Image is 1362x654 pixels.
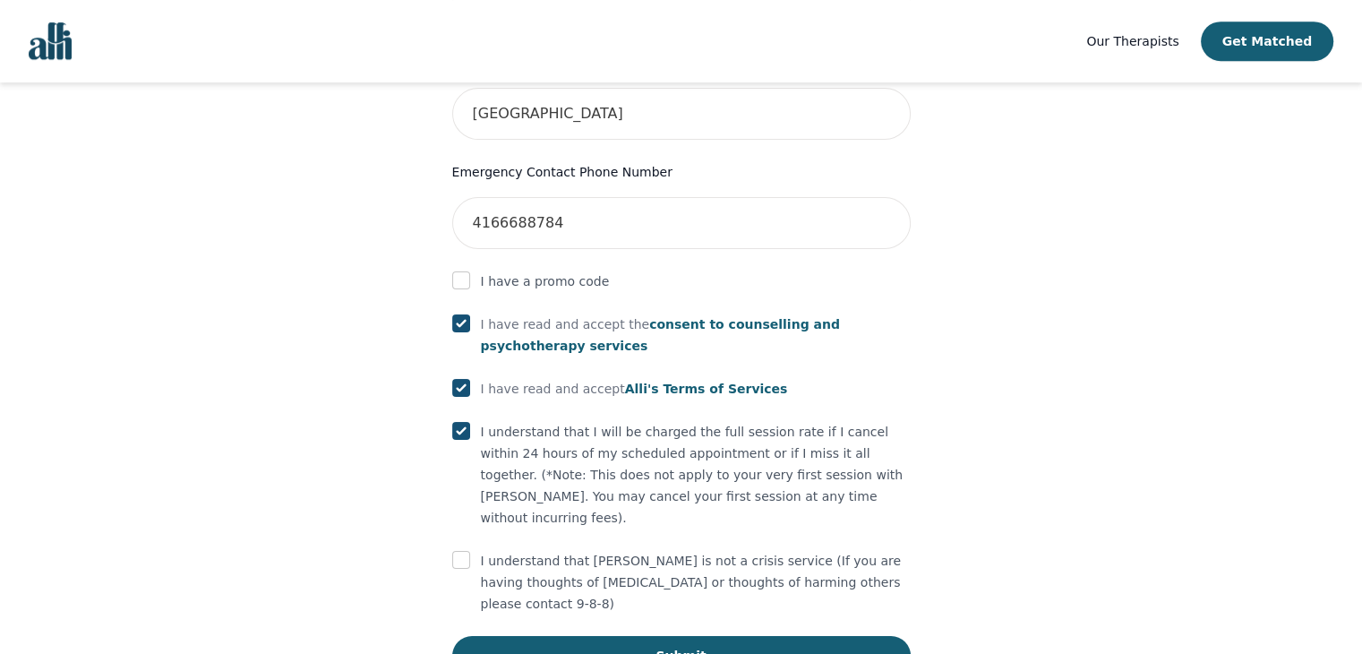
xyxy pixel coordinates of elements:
[481,271,610,292] p: I have a promo code
[481,421,911,529] p: I understand that I will be charged the full session rate if I cancel within 24 hours of my sched...
[29,22,72,60] img: alli logo
[481,317,840,353] span: consent to counselling and psychotherapy services
[1201,22,1333,61] button: Get Matched
[481,314,911,357] p: I have read and accept the
[481,378,788,400] p: I have read and accept
[1086,34,1178,48] span: Our Therapists
[1086,30,1178,52] a: Our Therapists
[452,161,911,183] label: Emergency Contact Phone Number
[625,382,788,396] span: Alli's Terms of Services
[481,550,911,615] p: I understand that [PERSON_NAME] is not a crisis service (If you are having thoughts of [MEDICAL_D...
